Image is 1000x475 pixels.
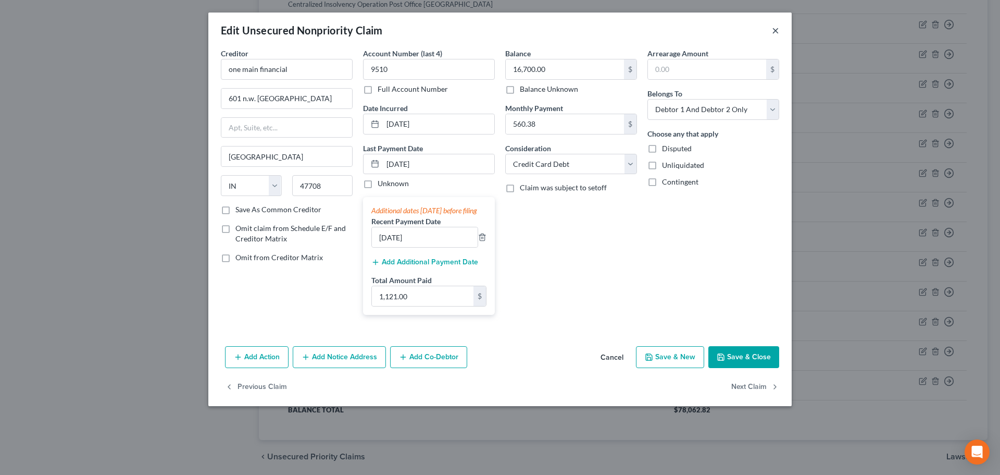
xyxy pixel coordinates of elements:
[506,59,624,79] input: 0.00
[473,286,486,306] div: $
[965,440,990,465] div: Open Intercom Messenger
[647,89,682,98] span: Belongs To
[371,216,441,227] label: Recent Payment Date
[378,178,409,189] label: Unknown
[624,114,636,134] div: $
[221,147,352,166] input: Enter city...
[225,346,289,368] button: Add Action
[505,143,551,154] label: Consideration
[624,59,636,79] div: $
[505,48,531,59] label: Balance
[731,376,779,398] button: Next Claim
[363,59,495,80] input: XXXX
[592,347,632,368] button: Cancel
[506,114,624,134] input: 0.00
[648,59,766,79] input: 0.00
[363,143,423,154] label: Last Payment Date
[363,48,442,59] label: Account Number (last 4)
[235,253,323,262] span: Omit from Creditor Matrix
[378,84,448,94] label: Full Account Number
[221,49,248,58] span: Creditor
[221,118,352,138] input: Apt, Suite, etc...
[371,205,486,216] div: Additional dates [DATE] before filing
[520,84,578,94] label: Balance Unknown
[221,89,352,108] input: Enter address...
[662,177,698,186] span: Contingent
[772,24,779,36] button: ×
[647,128,718,139] label: Choose any that apply
[363,103,408,114] label: Date Incurred
[662,144,692,153] span: Disputed
[293,346,386,368] button: Add Notice Address
[221,23,383,38] div: Edit Unsecured Nonpriority Claim
[636,346,704,368] button: Save & New
[647,48,708,59] label: Arrearage Amount
[372,227,478,247] input: --
[225,376,287,398] button: Previous Claim
[383,114,494,134] input: MM/DD/YYYY
[371,258,478,266] button: Add Additional Payment Date
[766,59,779,79] div: $
[662,161,704,169] span: Unliquidated
[520,183,607,192] span: Claim was subject to setoff
[372,286,473,306] input: 0.00
[292,175,353,196] input: Enter zip...
[235,224,346,243] span: Omit claim from Schedule E/F and Creditor Matrix
[235,204,321,215] label: Save As Common Creditor
[221,59,353,80] input: Search creditor by name...
[505,103,563,114] label: Monthly Payment
[383,154,494,174] input: MM/DD/YYYY
[371,275,432,286] label: Total Amount Paid
[390,346,467,368] button: Add Co-Debtor
[708,346,779,368] button: Save & Close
